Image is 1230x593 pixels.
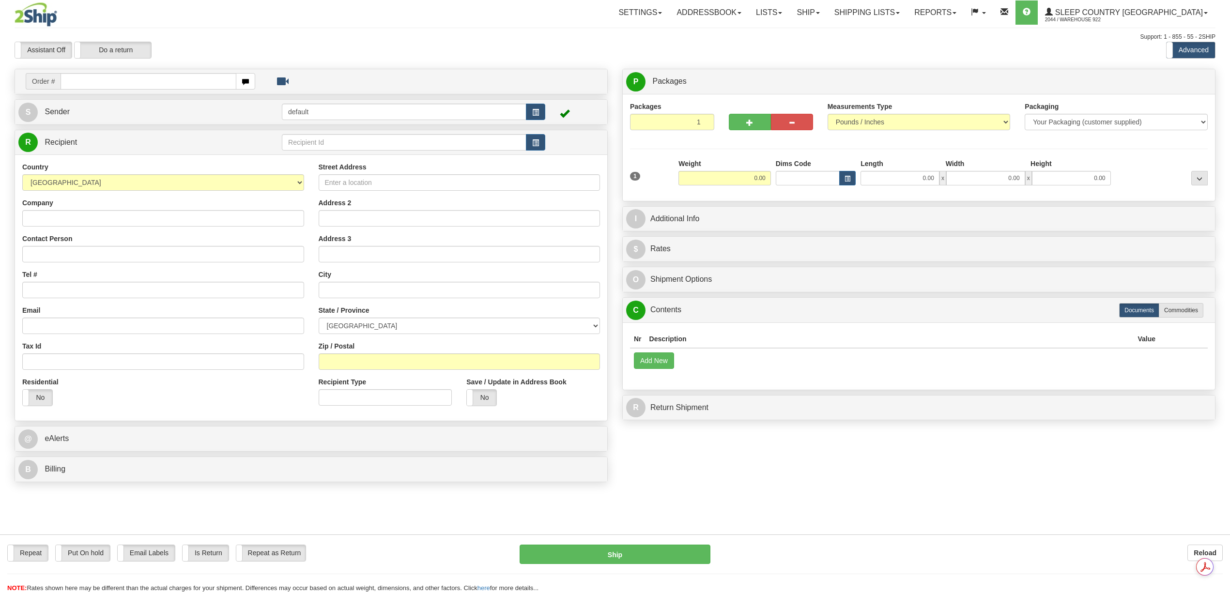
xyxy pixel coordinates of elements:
[18,460,38,479] span: B
[1025,171,1032,185] span: x
[319,305,369,315] label: State / Province
[18,102,282,122] a: S Sender
[626,300,1212,320] a: CContents
[22,162,48,172] label: Country
[626,209,646,228] span: I
[319,234,352,243] label: Address 3
[678,159,701,168] label: Weight
[626,239,1212,259] a: $Rates
[646,330,1134,348] th: Description
[118,545,175,561] label: Email Labels
[15,2,57,27] img: logo2044.jpg
[776,159,811,168] label: Dims Code
[466,377,566,387] label: Save / Update in Address Book
[45,434,69,442] span: eAlerts
[282,104,526,120] input: Sender Id
[319,270,331,279] label: City
[18,133,38,152] span: R
[626,72,1212,91] a: P Packages
[1030,159,1052,168] label: Height
[26,73,61,90] span: Order #
[183,545,229,561] label: Is Return
[18,103,38,122] span: S
[15,42,72,58] label: Assistant Off
[626,270,646,289] span: O
[946,159,965,168] label: Width
[626,398,1212,418] a: RReturn Shipment
[236,545,306,561] label: Repeat as Return
[467,390,496,406] label: No
[630,330,646,348] th: Nr
[749,0,789,25] a: Lists
[319,174,600,191] input: Enter a location
[319,162,367,172] label: Street Address
[828,102,892,111] label: Measurements Type
[1053,8,1203,16] span: Sleep Country [GEOGRAPHIC_DATA]
[907,0,964,25] a: Reports
[634,352,674,369] button: Add New
[18,133,253,152] a: R Recipient
[22,377,59,387] label: Residential
[626,301,646,320] span: C
[22,341,41,351] label: Tax Id
[23,390,52,406] label: No
[626,270,1212,289] a: OShipment Options
[45,107,70,116] span: Sender
[18,429,38,449] span: @
[1167,42,1215,58] label: Advanced
[1187,545,1223,561] button: Reload
[282,134,526,151] input: Recipient Id
[939,171,946,185] span: x
[75,42,151,58] label: Do a return
[1119,303,1159,318] label: Documents
[789,0,827,25] a: Ship
[18,459,604,479] a: B Billing
[626,209,1212,229] a: IAdditional Info
[319,377,367,387] label: Recipient Type
[626,398,646,417] span: R
[22,270,37,279] label: Tel #
[15,33,1215,41] div: Support: 1 - 855 - 55 - 2SHIP
[319,198,352,208] label: Address 2
[18,429,604,449] a: @ eAlerts
[1134,330,1159,348] th: Value
[611,0,669,25] a: Settings
[1038,0,1215,25] a: Sleep Country [GEOGRAPHIC_DATA] 2044 / Warehouse 922
[520,545,710,564] button: Ship
[827,0,907,25] a: Shipping lists
[22,305,40,315] label: Email
[1194,549,1216,557] b: Reload
[861,159,883,168] label: Length
[8,545,48,561] label: Repeat
[1191,171,1208,185] div: ...
[45,465,65,473] span: Billing
[1045,15,1118,25] span: 2044 / Warehouse 922
[7,584,27,592] span: NOTE:
[669,0,749,25] a: Addressbook
[652,77,686,85] span: Packages
[22,198,53,208] label: Company
[56,545,110,561] label: Put On hold
[477,584,490,592] a: here
[626,72,646,91] span: P
[630,172,640,181] span: 1
[626,240,646,259] span: $
[45,138,77,146] span: Recipient
[1208,247,1229,346] iframe: chat widget
[630,102,661,111] label: Packages
[319,341,355,351] label: Zip / Postal
[1159,303,1203,318] label: Commodities
[22,234,72,243] label: Contact Person
[1025,102,1059,111] label: Packaging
